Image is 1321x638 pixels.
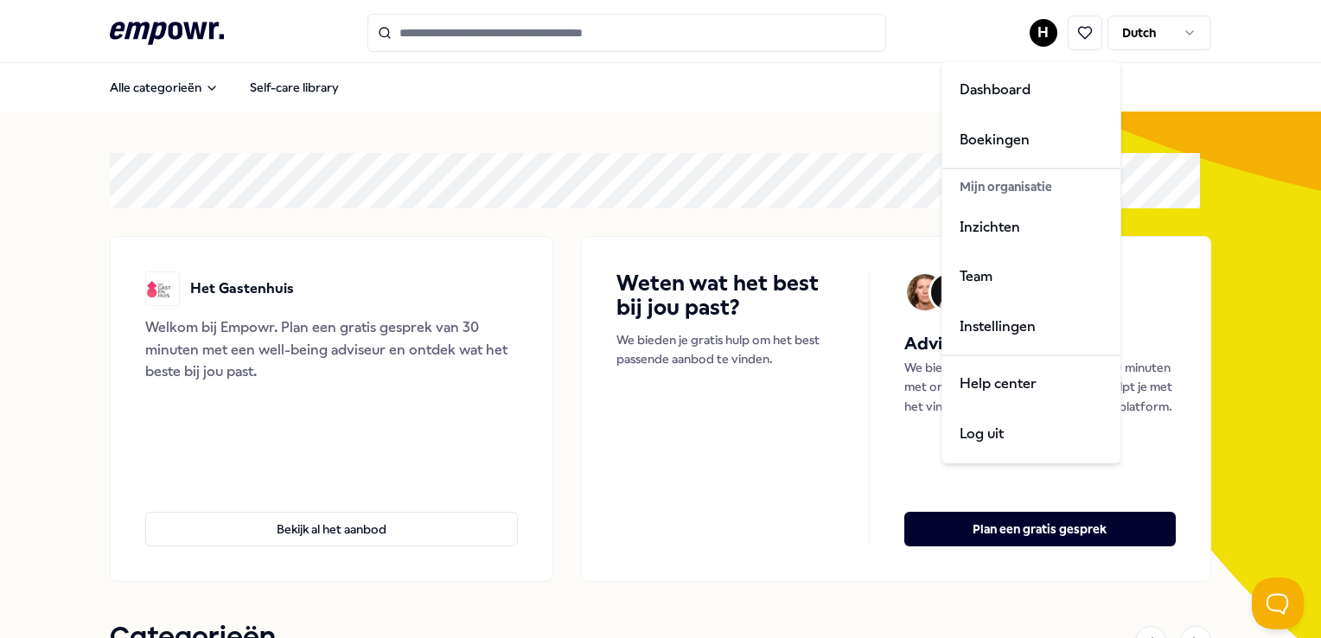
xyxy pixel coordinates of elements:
a: Team [946,252,1117,303]
a: Boekingen [946,115,1117,165]
div: H [941,61,1121,463]
a: Help center [946,360,1117,410]
a: Inzichten [946,202,1117,252]
div: Mijn organisatie [946,173,1117,202]
a: Dashboard [946,65,1117,115]
div: Log uit [946,409,1117,459]
a: Instellingen [946,302,1117,352]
